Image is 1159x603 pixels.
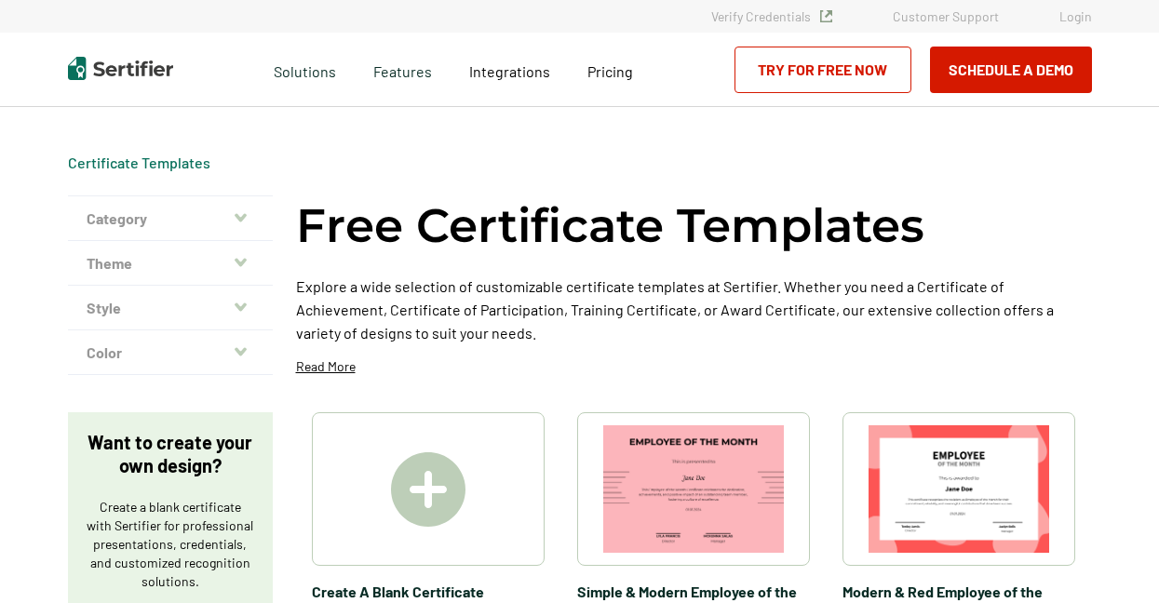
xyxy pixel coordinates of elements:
div: Breadcrumb [68,154,210,172]
h1: Free Certificate Templates [296,195,924,256]
span: Create A Blank Certificate [312,580,545,603]
button: Style [68,286,273,330]
p: Want to create your own design? [87,431,254,477]
p: Explore a wide selection of customizable certificate templates at Sertifier. Whether you need a C... [296,275,1092,344]
img: Modern & Red Employee of the Month Certificate Template [869,425,1049,553]
img: Sertifier | Digital Credentialing Platform [68,57,173,80]
img: Verified [820,10,832,22]
a: Try for Free Now [734,47,911,93]
button: Theme [68,241,273,286]
a: Certificate Templates [68,154,210,171]
span: Features [373,58,432,81]
img: Simple & Modern Employee of the Month Certificate Template [603,425,784,553]
span: Certificate Templates [68,154,210,172]
p: Create a blank certificate with Sertifier for professional presentations, credentials, and custom... [87,498,254,591]
a: Login [1059,8,1092,24]
span: Solutions [274,58,336,81]
a: Verify Credentials [711,8,832,24]
a: Pricing [587,58,633,81]
a: Integrations [469,58,550,81]
button: Color [68,330,273,375]
span: Pricing [587,62,633,80]
a: Customer Support [893,8,999,24]
p: Read More [296,357,356,376]
button: Category [68,196,273,241]
img: Create A Blank Certificate [391,452,465,527]
span: Integrations [469,62,550,80]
